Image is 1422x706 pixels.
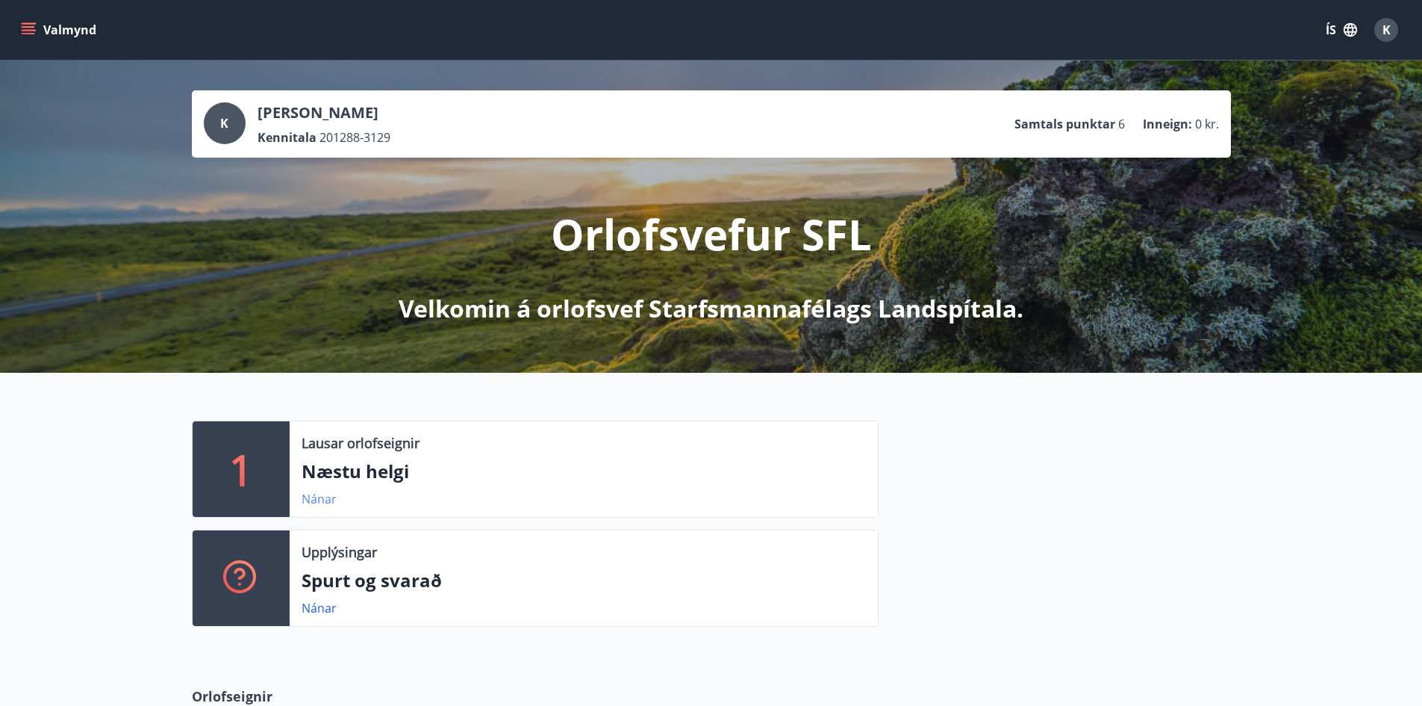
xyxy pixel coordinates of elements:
[18,16,102,43] button: menu
[192,687,272,706] span: Orlofseignir
[258,129,316,146] p: Kennitala
[1014,116,1115,132] p: Samtals punktar
[551,205,872,262] p: Orlofsvefur SFL
[1195,116,1219,132] span: 0 kr.
[258,102,390,123] p: [PERSON_NAME]
[229,441,253,498] p: 1
[1118,116,1125,132] span: 6
[302,600,337,616] a: Nánar
[1368,12,1404,48] button: K
[302,568,866,593] p: Spurt og svarað
[302,459,866,484] p: Næstu helgi
[1382,22,1391,38] span: K
[302,491,337,507] a: Nánar
[319,129,390,146] span: 201288-3129
[302,542,377,562] p: Upplýsingar
[399,292,1023,325] p: Velkomin á orlofsvef Starfsmannafélags Landspítala.
[220,115,228,131] span: K
[1317,16,1365,43] button: ÍS
[1143,116,1192,132] p: Inneign :
[302,433,420,453] p: Lausar orlofseignir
